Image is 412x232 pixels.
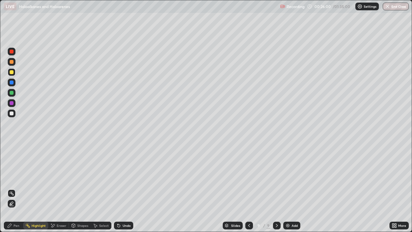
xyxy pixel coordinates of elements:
img: end-class-cross [385,4,390,9]
div: 9 [267,223,270,228]
div: Select [99,224,109,227]
p: Recording [286,4,304,9]
p: Haloalkanes and Haloarenes [19,4,70,9]
div: Slides [231,224,240,227]
img: recording.375f2c34.svg [280,4,285,9]
p: Settings [364,5,376,8]
div: Pen [14,224,19,227]
div: Highlight [32,224,46,227]
button: End Class [383,3,409,10]
img: add-slide-button [285,223,290,228]
p: LIVE [6,4,14,9]
div: 9 [256,224,262,227]
div: / [263,224,265,227]
div: Undo [123,224,131,227]
div: More [398,224,406,227]
div: Eraser [57,224,66,227]
div: Shapes [77,224,88,227]
img: class-settings-icons [357,4,362,9]
div: Add [292,224,298,227]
